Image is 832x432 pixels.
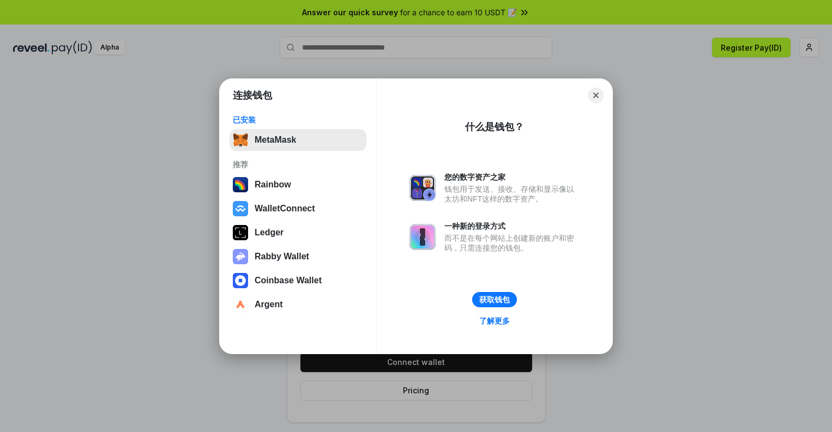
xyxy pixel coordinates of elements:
img: svg+xml,%3Csvg%20xmlns%3D%22http%3A%2F%2Fwww.w3.org%2F2000%2Fsvg%22%20width%3D%2228%22%20height%3... [233,225,248,240]
button: Rainbow [230,174,366,196]
div: Rabby Wallet [255,252,309,261]
div: Coinbase Wallet [255,276,322,285]
button: Coinbase Wallet [230,270,366,291]
div: MetaMask [255,135,296,145]
a: 了解更多 [473,314,516,328]
div: 已安装 [233,115,363,125]
div: Argent [255,300,283,309]
h1: 连接钱包 [233,89,272,102]
div: 推荐 [233,160,363,169]
div: WalletConnect [255,204,315,214]
div: 您的数字资产之家 [444,172,580,182]
img: svg+xml,%3Csvg%20width%3D%2228%22%20height%3D%2228%22%20viewBox%3D%220%200%2028%2028%22%20fill%3D... [233,201,248,216]
button: Ledger [230,222,366,244]
img: svg+xml,%3Csvg%20width%3D%2228%22%20height%3D%2228%22%20viewBox%3D%220%200%2028%2028%22%20fill%3D... [233,273,248,288]
div: Ledger [255,228,284,238]
button: Rabby Wallet [230,246,366,267]
button: MetaMask [230,129,366,151]
div: Rainbow [255,180,291,190]
img: svg+xml,%3Csvg%20xmlns%3D%22http%3A%2F%2Fwww.w3.org%2F2000%2Fsvg%22%20fill%3D%22none%22%20viewBox... [233,249,248,264]
div: 而不是在每个网站上创建新的账户和密码，只需连接您的钱包。 [444,233,580,253]
img: svg+xml,%3Csvg%20xmlns%3D%22http%3A%2F%2Fwww.w3.org%2F2000%2Fsvg%22%20fill%3D%22none%22%20viewBox... [409,175,436,201]
div: 一种新的登录方式 [444,221,580,231]
button: Argent [230,294,366,315]
img: svg+xml,%3Csvg%20width%3D%22120%22%20height%3D%22120%22%20viewBox%3D%220%200%20120%20120%22%20fil... [233,177,248,192]
button: 获取钱包 [472,292,517,307]
div: 了解更多 [479,316,510,326]
div: 什么是钱包？ [465,120,524,133]
button: Close [588,88,604,103]
img: svg+xml,%3Csvg%20width%3D%2228%22%20height%3D%2228%22%20viewBox%3D%220%200%2028%2028%22%20fill%3D... [233,297,248,312]
img: svg+xml,%3Csvg%20xmlns%3D%22http%3A%2F%2Fwww.w3.org%2F2000%2Fsvg%22%20fill%3D%22none%22%20viewBox... [409,224,436,250]
div: 钱包用于发送、接收、存储和显示像以太坊和NFT这样的数字资产。 [444,184,580,204]
div: 获取钱包 [479,295,510,305]
button: WalletConnect [230,198,366,220]
img: svg+xml,%3Csvg%20fill%3D%22none%22%20height%3D%2233%22%20viewBox%3D%220%200%2035%2033%22%20width%... [233,132,248,148]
